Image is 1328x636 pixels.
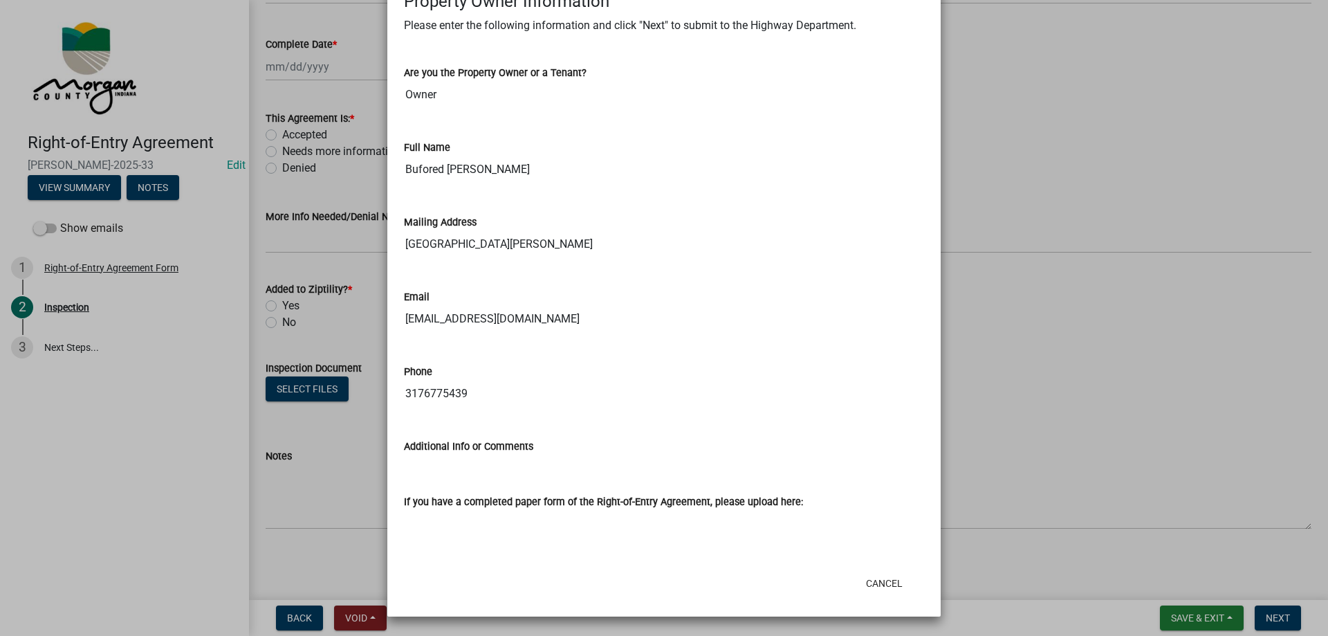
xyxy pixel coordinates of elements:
[404,143,450,153] label: Full Name
[404,442,533,452] label: Additional Info or Comments
[404,498,803,507] label: If you have a completed paper form of the Right-of-Entry Agreement, please upload here:
[404,17,924,34] p: Please enter the following information and click "Next" to submit to the Highway Department.
[404,69,587,78] label: Are you the Property Owner or a Tenant?
[404,367,432,377] label: Phone
[855,571,914,596] button: Cancel
[404,293,430,302] label: Email
[404,218,477,228] label: Mailing Address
